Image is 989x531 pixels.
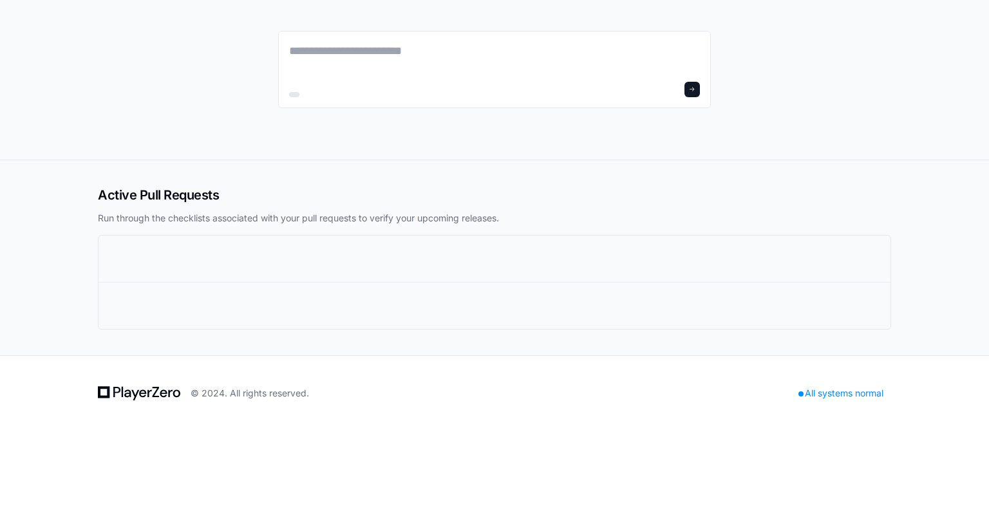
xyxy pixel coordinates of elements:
[98,186,891,204] h2: Active Pull Requests
[98,212,891,225] p: Run through the checklists associated with your pull requests to verify your upcoming releases.
[91,70,156,80] a: Powered byPylon
[791,384,891,402] div: All systems normal
[128,71,156,80] span: Pylon
[191,387,309,400] div: © 2024. All rights reserved.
